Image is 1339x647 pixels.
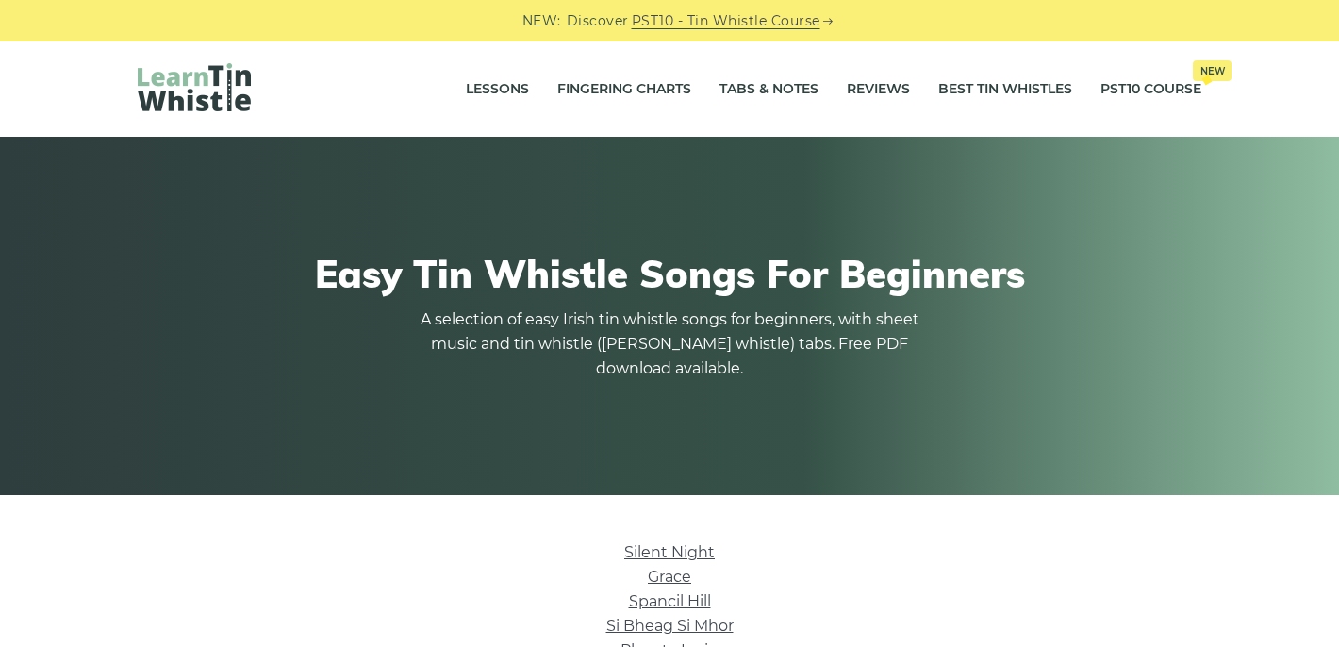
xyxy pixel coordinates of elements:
img: LearnTinWhistle.com [138,63,251,111]
a: Silent Night [624,543,715,561]
a: Grace [648,568,691,586]
a: Reviews [847,66,910,113]
a: PST10 CourseNew [1100,66,1201,113]
h1: Easy Tin Whistle Songs For Beginners [138,251,1201,296]
a: Lessons [466,66,529,113]
p: A selection of easy Irish tin whistle songs for beginners, with sheet music and tin whistle ([PER... [415,307,924,381]
a: Fingering Charts [557,66,691,113]
a: Si­ Bheag Si­ Mhor [606,617,734,635]
a: Spancil Hill [629,592,711,610]
a: Tabs & Notes [719,66,818,113]
a: Best Tin Whistles [938,66,1072,113]
span: New [1193,60,1232,81]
